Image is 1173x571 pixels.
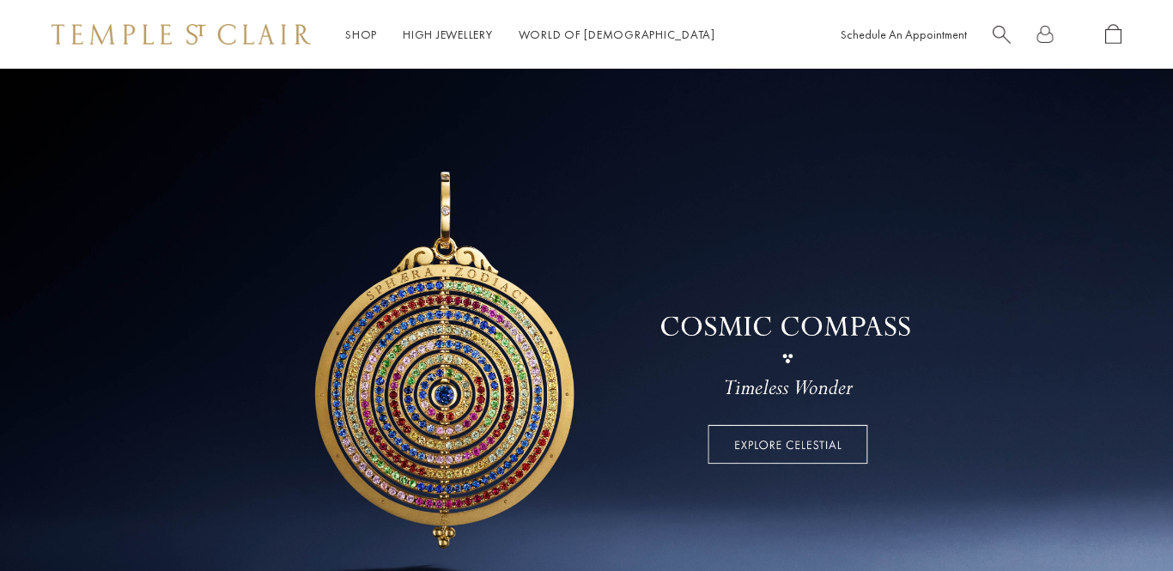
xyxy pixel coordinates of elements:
a: Open Shopping Bag [1105,24,1121,46]
img: Temple St. Clair [52,24,311,45]
a: Search [993,24,1011,46]
nav: Main navigation [345,24,715,46]
a: World of [DEMOGRAPHIC_DATA]World of [DEMOGRAPHIC_DATA] [519,27,715,42]
a: Schedule An Appointment [841,27,967,42]
a: ShopShop [345,27,377,42]
a: High JewelleryHigh Jewellery [403,27,493,42]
